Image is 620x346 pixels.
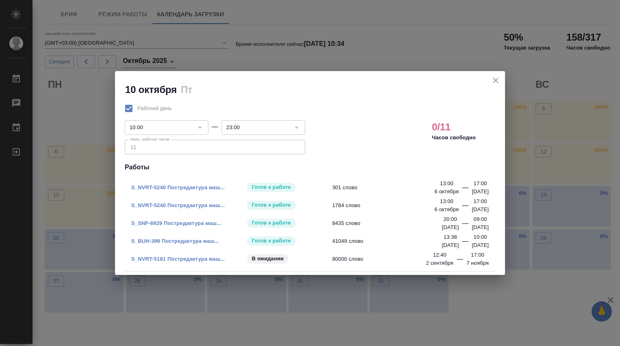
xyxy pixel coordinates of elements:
p: 17:00 [474,179,487,188]
div: — [462,236,468,249]
p: 6 октября [435,188,459,196]
p: 17:00 [474,197,487,205]
a: S_NVRT-5181 Постредактура маш... [131,256,225,262]
a: S_NVRT-5240 Постредактура маш... [131,202,225,208]
p: 12:40 [433,251,447,259]
div: — [462,218,468,231]
div: — [212,122,218,132]
p: [DATE] [442,223,459,231]
span: 301 слово [332,184,447,192]
p: 13:38 [444,233,457,241]
p: Часов свободно [432,134,476,142]
p: [DATE] [472,188,489,196]
p: 7 ноября [466,259,489,267]
span: 1784 слово [332,201,447,210]
p: 17:00 [471,251,484,259]
span: 41049 слово [332,237,447,245]
p: 13:00 [440,197,453,205]
div: — [457,254,463,267]
p: [DATE] [442,241,459,249]
p: [DATE] [472,223,489,231]
h4: Работы [125,162,495,172]
h2: 10 октября [125,84,177,95]
a: S_SNF-6929 Постредактура маш... [131,220,221,226]
span: 80000 слово [332,255,447,263]
p: 09:00 [474,215,487,223]
p: 10:00 [474,233,487,241]
p: 13:00 [440,179,453,188]
h2: Пт [181,84,193,95]
p: [DATE] [472,205,489,214]
span: Рабочий день [137,104,172,112]
p: [DATE] [472,241,489,249]
p: В ожидании [252,255,284,263]
div: — [462,201,468,214]
p: Готов к работе [252,201,291,209]
p: Готов к работе [252,183,291,191]
a: S_BUH-399 Постредактура маш... [131,238,219,244]
p: Готов к работе [252,237,291,245]
p: 20:00 [444,215,457,223]
button: close [490,74,502,86]
span: 8435 слово [332,219,447,227]
p: 2 сентября [426,259,453,267]
div: — [462,183,468,196]
h2: 0/11 [432,121,451,134]
a: S_NVRT-5240 Постредактура маш... [131,184,225,190]
p: 6 октября [435,205,459,214]
p: Готов к работе [252,219,291,227]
